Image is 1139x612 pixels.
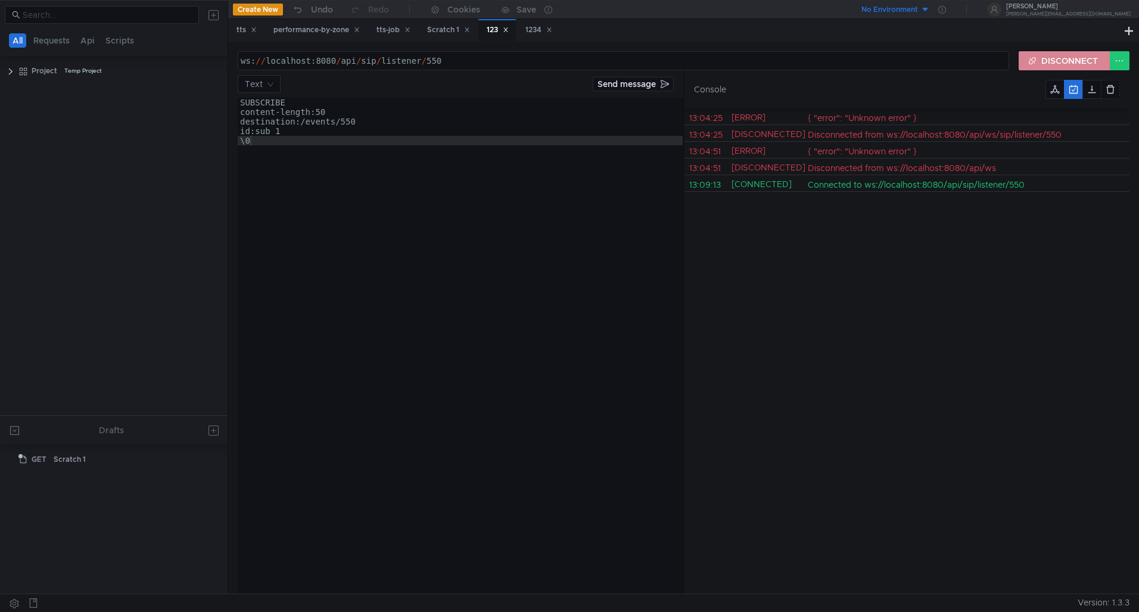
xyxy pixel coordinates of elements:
[1078,594,1129,611] span: Version: 1.3.3
[808,159,1129,175] div: Disconnected from ws://localhost:8080/api/ws
[487,24,509,36] div: 123
[368,2,389,17] div: Redo
[9,33,26,48] button: All
[102,33,138,48] button: Scripts
[1006,4,1131,10] div: [PERSON_NAME]
[525,24,552,36] div: 1234
[732,161,803,174] div: [DISCONNECTED]
[376,24,410,36] div: tts-job
[99,423,124,437] div: Drafts
[732,178,803,191] div: [CONNECTED]
[1006,12,1131,16] div: [PERSON_NAME][EMAIL_ADDRESS][DOMAIN_NAME]
[689,142,727,158] span: 13:04:51
[273,24,360,36] div: performance-by-zone
[593,77,674,91] button: Send message
[283,1,341,18] button: Undo
[233,4,283,15] button: Create New
[64,62,102,80] div: Temp Project
[77,33,98,48] button: Api
[861,4,918,15] div: No Environment
[341,1,397,18] button: Redo
[311,2,333,17] div: Undo
[808,125,1129,141] div: Disconnected from ws://localhost:8080/api/ws/sip/listener/550
[694,83,726,96] div: Console
[808,175,1129,191] div: Connected to ws://localhost:8080/api/sip/listener/550
[54,451,86,468] div: Scratch 1
[808,142,1129,158] div: { "error": "Unknown error" }
[23,8,192,21] input: Search...
[689,108,727,125] span: 13:04:25
[447,2,480,17] div: Cookies
[30,33,73,48] button: Requests
[689,175,727,191] span: 13:09:13
[689,159,727,175] span: 13:04:51
[32,451,46,468] span: GET
[1019,51,1110,70] button: DISCONNECT
[689,125,727,141] span: 13:04:25
[236,24,257,36] div: tts
[732,144,803,157] div: [ERROR]
[732,111,803,124] div: [ERROR]
[516,5,536,14] div: Save
[32,62,57,80] div: Project
[732,128,803,141] div: [DISCONNECTED]
[808,108,1129,125] div: { "error": "Unknown error" }
[427,24,470,36] div: Scratch 1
